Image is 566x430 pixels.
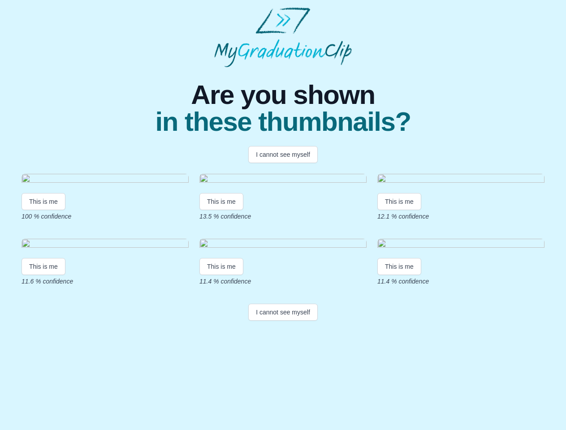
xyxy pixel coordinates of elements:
p: 13.5 % confidence [199,212,367,221]
p: 11.6 % confidence [22,277,189,286]
button: This is me [377,193,421,210]
button: This is me [377,258,421,275]
button: This is me [199,193,243,210]
button: I cannot see myself [248,146,318,163]
button: This is me [22,258,65,275]
img: 4a4b4b02c8383ccb960f9dfebdc879b9cddf16fc.gif [22,239,189,251]
span: Are you shown [155,82,410,108]
img: cd7ac987b731449b764129d1fd35408b48ffcec2.gif [22,174,189,186]
img: 1771067afdb55343d1f18be83acdd9ebde7c0ae1.gif [377,174,544,186]
img: e8d48e55e4283edead41d9f035c58570f3a0732b.gif [377,239,544,251]
img: MyGraduationClip [214,7,352,67]
p: 11.4 % confidence [199,277,367,286]
span: in these thumbnails? [155,108,410,135]
button: This is me [22,193,65,210]
p: 11.4 % confidence [377,277,544,286]
p: 100 % confidence [22,212,189,221]
button: I cannot see myself [248,304,318,321]
button: This is me [199,258,243,275]
img: 6954d055c141d9f2b05d7facb1d05d3bbc314aef.gif [199,239,367,251]
p: 12.1 % confidence [377,212,544,221]
img: 64a677f766799afaf005a958555ef0d4b467638b.gif [199,174,367,186]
